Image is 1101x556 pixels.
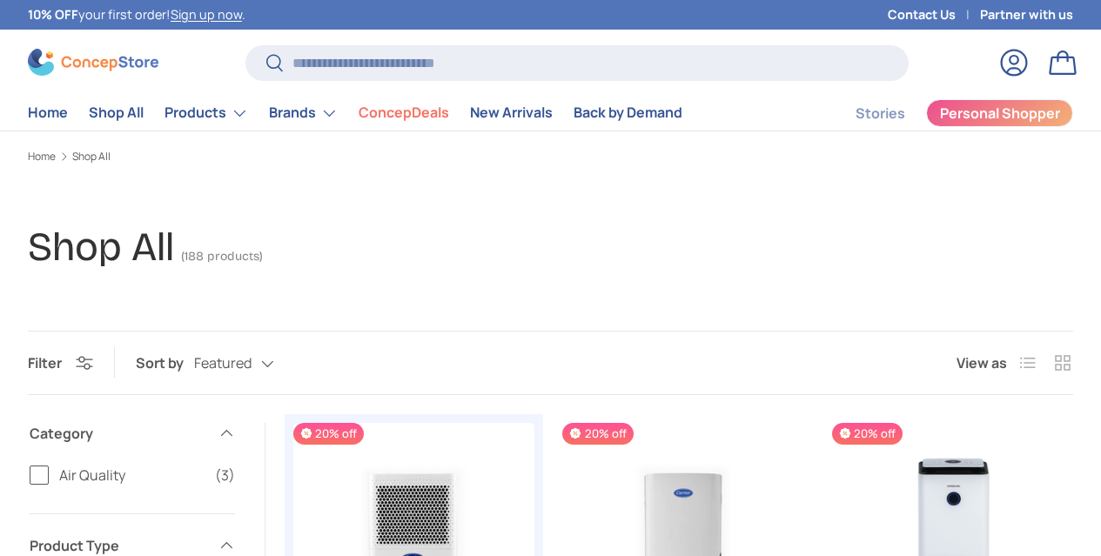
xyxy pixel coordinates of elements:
span: Filter [28,353,62,372]
span: View as [957,352,1007,373]
label: Sort by [136,352,194,373]
summary: Category [30,402,235,465]
img: ConcepStore [28,49,158,76]
a: Shop All [89,96,144,130]
h1: Shop All [28,223,174,271]
summary: Products [154,96,258,131]
span: 20% off [293,423,364,445]
span: Category [30,423,207,444]
a: Brands [269,96,338,131]
a: Contact Us [888,5,980,24]
a: Stories [856,97,905,131]
nav: Secondary [814,96,1073,131]
span: Product Type [30,535,207,556]
a: Shop All [72,151,111,162]
a: Sign up now [171,6,242,23]
nav: Primary [28,96,682,131]
span: 20% off [562,423,633,445]
a: Personal Shopper [926,99,1073,127]
span: Personal Shopper [940,106,1060,120]
strong: 10% OFF [28,6,78,23]
a: Home [28,151,56,162]
summary: Brands [258,96,348,131]
span: (188 products) [181,249,263,264]
a: Back by Demand [574,96,682,130]
span: Air Quality [59,465,205,486]
p: your first order! . [28,5,245,24]
a: Partner with us [980,5,1073,24]
span: Featured [194,355,252,372]
button: Filter [28,353,93,372]
a: New Arrivals [470,96,553,130]
a: ConcepDeals [359,96,449,130]
span: (3) [215,465,235,486]
nav: Breadcrumbs [28,149,1073,164]
button: Featured [194,348,309,378]
span: 20% off [832,423,903,445]
a: Home [28,96,68,130]
a: Products [164,96,248,131]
